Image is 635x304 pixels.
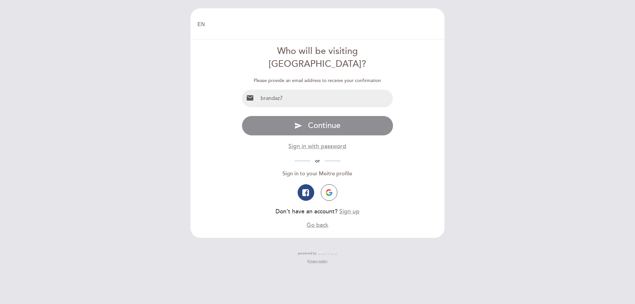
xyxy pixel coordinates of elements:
[326,189,332,196] img: icon-google.png
[307,259,327,264] a: Privacy policy
[318,252,337,255] img: MEITRE
[310,158,325,164] span: or
[242,45,394,71] div: Who will be visiting [GEOGRAPHIC_DATA]?
[288,142,346,151] button: Sign in with password
[298,251,317,256] span: powered by
[242,170,394,178] div: Sign in to your Meitre profile
[294,122,302,130] i: send
[275,208,338,215] span: Don’t have an account?
[246,94,254,102] i: email
[339,207,360,216] button: Sign up
[307,221,328,229] button: Go back
[308,121,340,130] span: Continue
[242,116,394,136] button: send Continue
[258,90,393,107] input: Email
[298,251,337,256] a: powered by
[242,77,394,84] div: Please provide an email address to receive your confirmation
